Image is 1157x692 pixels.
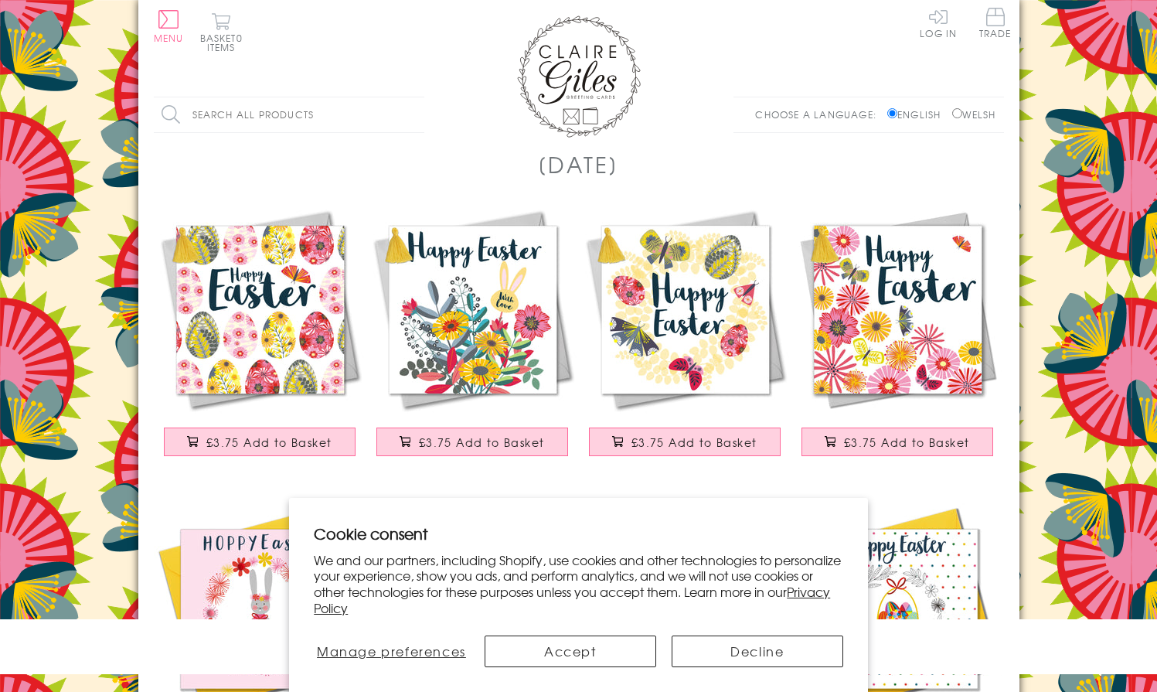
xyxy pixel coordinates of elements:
[154,97,424,132] input: Search all products
[317,642,466,660] span: Manage preferences
[887,107,948,121] label: English
[314,523,843,544] h2: Cookie consent
[887,108,897,118] input: English
[801,428,993,456] button: £3.75 Add to Basket
[920,8,957,38] a: Log In
[979,8,1012,41] a: Trade
[952,108,962,118] input: Welsh
[844,435,970,450] span: £3.75 Add to Basket
[200,12,243,52] button: Basket0 items
[154,10,184,43] button: Menu
[672,636,843,667] button: Decline
[376,428,568,456] button: £3.75 Add to Basket
[579,203,791,416] img: Easter Greeting Card, Butterflies & Eggs, Embellished with a colourful tassel
[517,15,641,138] img: Claire Giles Greetings Cards
[314,552,843,616] p: We and our partners, including Shopify, use cookies and other technologies to personalize your ex...
[589,428,781,456] button: £3.75 Add to Basket
[952,107,996,121] label: Welsh
[314,582,830,617] a: Privacy Policy
[207,31,243,54] span: 0 items
[791,203,1004,416] img: Easter Card, Tumbling Flowers, Happy Easter, Embellished with a colourful tassel
[164,428,356,456] button: £3.75 Add to Basket
[154,203,366,472] a: Easter Card, Rows of Eggs, Happy Easter, Embellished with a colourful tassel £3.75 Add to Basket
[154,31,184,45] span: Menu
[154,203,366,416] img: Easter Card, Rows of Eggs, Happy Easter, Embellished with a colourful tassel
[314,636,468,667] button: Manage preferences
[366,203,579,416] img: Easter Card, Bouquet, Happy Easter, Embellished with a colourful tassel
[206,435,332,450] span: £3.75 Add to Basket
[366,203,579,472] a: Easter Card, Bouquet, Happy Easter, Embellished with a colourful tassel £3.75 Add to Basket
[631,435,757,450] span: £3.75 Add to Basket
[409,97,424,132] input: Search
[538,148,619,180] h1: [DATE]
[485,636,656,667] button: Accept
[979,8,1012,38] span: Trade
[579,203,791,472] a: Easter Greeting Card, Butterflies & Eggs, Embellished with a colourful tassel £3.75 Add to Basket
[419,435,545,450] span: £3.75 Add to Basket
[791,203,1004,472] a: Easter Card, Tumbling Flowers, Happy Easter, Embellished with a colourful tassel £3.75 Add to Basket
[755,107,884,121] p: Choose a language:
